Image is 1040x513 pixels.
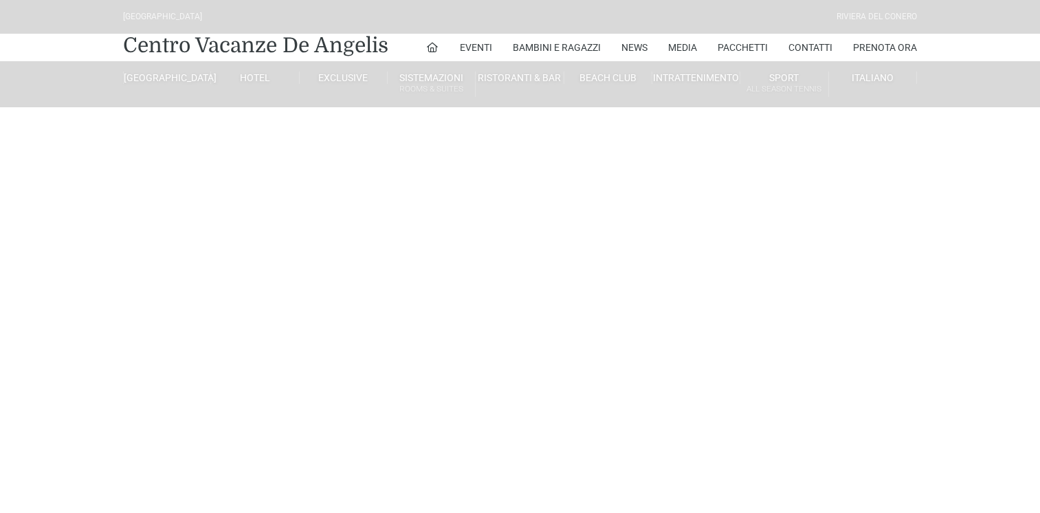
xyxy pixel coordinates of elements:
a: Bambini e Ragazzi [513,34,601,61]
a: SportAll Season Tennis [740,72,828,97]
a: Intrattenimento [652,72,740,84]
a: News [621,34,648,61]
a: Contatti [788,34,832,61]
small: Rooms & Suites [388,83,475,96]
div: [GEOGRAPHIC_DATA] [123,10,202,23]
a: [GEOGRAPHIC_DATA] [123,72,211,84]
a: Hotel [211,72,299,84]
small: All Season Tennis [740,83,828,96]
a: SistemazioniRooms & Suites [388,72,476,97]
span: Italiano [852,72,894,83]
a: Italiano [829,72,917,84]
a: Centro Vacanze De Angelis [123,32,388,59]
a: Ristoranti & Bar [476,72,564,84]
a: Pacchetti [718,34,768,61]
a: Prenota Ora [853,34,917,61]
div: Riviera Del Conero [837,10,917,23]
a: Eventi [460,34,492,61]
a: Exclusive [300,72,388,84]
a: Media [668,34,697,61]
a: Beach Club [564,72,652,84]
